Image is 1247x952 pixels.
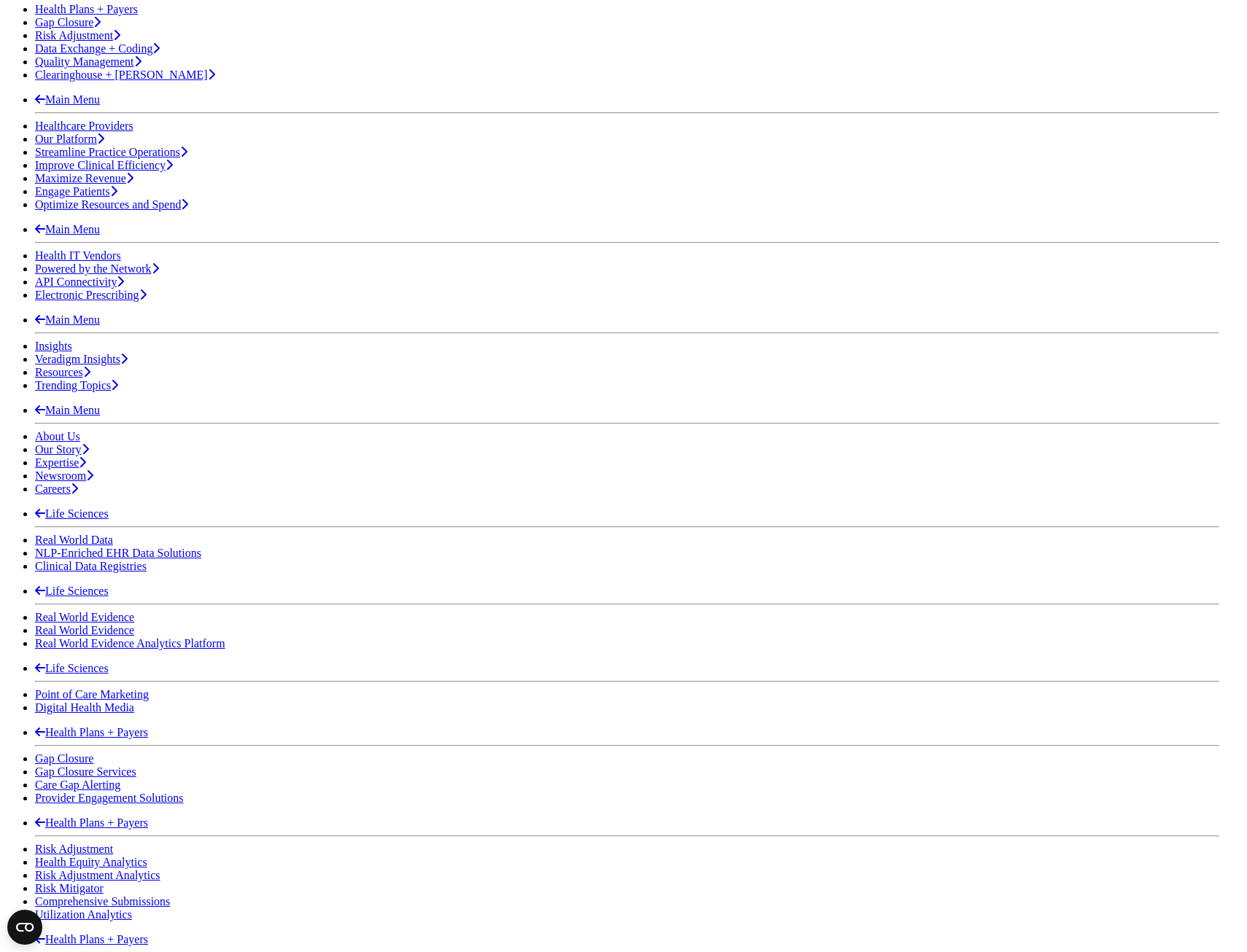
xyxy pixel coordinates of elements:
a: Engage Patients [35,185,117,198]
a: Life Sciences [35,507,109,520]
a: Health Plans + Payers [35,816,148,829]
a: Electronic Prescribing [35,289,147,301]
iframe: Drift Chat Widget [967,847,1229,935]
a: Resources [35,366,90,378]
a: Risk Adjustment [35,29,120,42]
a: Main Menu [35,313,100,326]
a: Improve Clinical Efficiency [35,159,173,171]
a: Gap Closure [35,752,93,765]
button: Open CMP widget [7,910,42,945]
a: Real World Data [35,534,113,546]
a: Real World Evidence [35,611,134,623]
a: Health Equity Analytics [35,856,147,868]
a: Expertise [35,456,86,469]
a: Gap Closure [35,16,101,28]
a: Risk Mitigator [35,882,104,894]
a: Veradigm Insights [35,353,128,365]
a: Insights [35,340,72,352]
a: Gap Closure Services [35,765,136,778]
a: Utilization Analytics [35,908,132,921]
a: About Us [35,430,80,442]
a: Health Plans + Payers [35,933,148,945]
a: Our Story [35,443,89,456]
a: Streamline Practice Operations [35,146,187,158]
a: Comprehensive Submissions [35,895,170,908]
a: Life Sciences [35,585,109,597]
a: Health Plans + Payers [35,3,138,15]
a: Careers [35,483,78,495]
a: Main Menu [35,404,100,416]
a: NLP-Enriched EHR Data Solutions [35,547,201,559]
a: Main Menu [35,93,100,106]
a: Our Platform [35,133,104,145]
a: Health Plans + Payers [35,726,148,738]
a: Risk Adjustment Analytics [35,869,160,881]
a: Optimize Resources and Spend [35,198,188,211]
a: API Connectivity [35,276,124,288]
a: Healthcare Providers [35,120,133,132]
a: Main Menu [35,223,100,235]
a: Powered by the Network [35,262,159,275]
a: Quality Management [35,55,141,68]
a: Real World Evidence [35,624,134,636]
a: Newsroom [35,469,93,482]
a: Real World Evidence Analytics Platform [35,637,225,649]
a: Data Exchange + Coding [35,42,160,55]
a: Life Sciences [35,662,109,674]
a: Health IT Vendors [35,249,121,262]
a: Point of Care Marketing [35,688,149,701]
a: Clearinghouse + [PERSON_NAME] [35,69,215,81]
a: Digital Health Media [35,701,134,714]
a: Clinical Data Registries [35,560,147,572]
a: Risk Adjustment [35,843,113,855]
a: Care Gap Alerting [35,779,120,791]
a: Provider Engagement Solutions [35,792,184,804]
a: Maximize Revenue [35,172,133,184]
a: Trending Topics [35,379,118,391]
